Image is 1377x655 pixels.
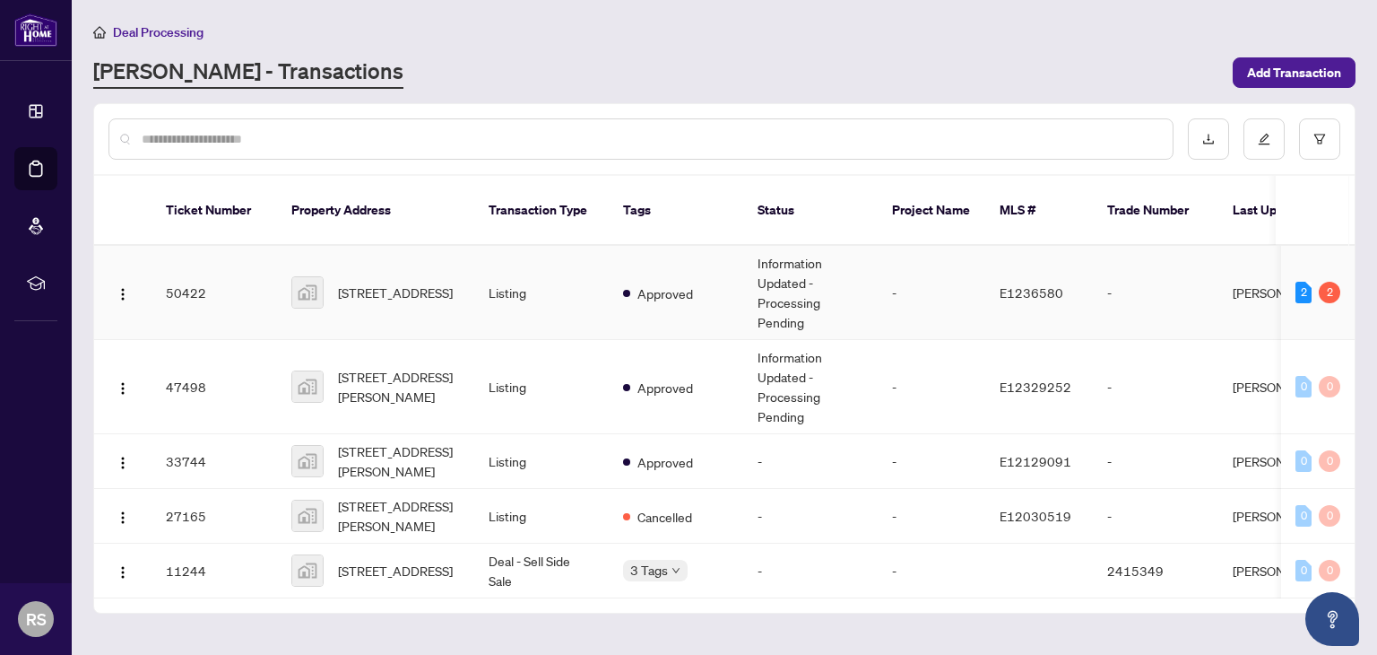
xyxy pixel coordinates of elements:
[743,176,878,246] th: Status
[338,367,460,406] span: [STREET_ADDRESS][PERSON_NAME]
[637,284,693,303] span: Approved
[1319,282,1340,303] div: 2
[743,544,878,598] td: -
[26,607,47,632] span: RS
[152,434,277,489] td: 33744
[93,26,106,39] span: home
[743,340,878,434] td: Information Updated - Processing Pending
[1295,450,1312,472] div: 0
[108,502,137,530] button: Logo
[1218,176,1353,246] th: Last Updated By
[1319,450,1340,472] div: 0
[292,446,323,476] img: thumbnail-img
[292,501,323,531] img: thumbnail-img
[108,372,137,401] button: Logo
[1243,118,1285,160] button: edit
[637,452,693,472] span: Approved
[637,378,693,397] span: Approved
[152,544,277,598] td: 11244
[878,246,985,340] td: -
[116,456,130,470] img: Logo
[671,566,680,575] span: down
[338,441,460,481] span: [STREET_ADDRESS][PERSON_NAME]
[878,434,985,489] td: -
[1319,376,1340,397] div: 0
[1295,376,1312,397] div: 0
[1218,544,1353,598] td: [PERSON_NAME]
[108,278,137,307] button: Logo
[878,544,985,598] td: -
[985,176,1093,246] th: MLS #
[1202,133,1215,145] span: download
[1000,379,1071,395] span: E12329252
[1218,434,1353,489] td: [PERSON_NAME]
[1000,508,1071,524] span: E12030519
[474,176,609,246] th: Transaction Type
[113,24,204,40] span: Deal Processing
[152,246,277,340] td: 50422
[292,371,323,402] img: thumbnail-img
[474,246,609,340] td: Listing
[474,544,609,598] td: Deal - Sell Side Sale
[1093,246,1218,340] td: -
[474,489,609,544] td: Listing
[1247,58,1341,87] span: Add Transaction
[1188,118,1229,160] button: download
[878,340,985,434] td: -
[108,556,137,585] button: Logo
[1258,133,1270,145] span: edit
[116,381,130,396] img: Logo
[338,283,453,302] span: [STREET_ADDRESS]
[878,489,985,544] td: -
[1313,133,1326,145] span: filter
[277,176,474,246] th: Property Address
[292,555,323,586] img: thumbnail-img
[292,277,323,308] img: thumbnail-img
[1295,282,1312,303] div: 2
[1305,592,1359,646] button: Open asap
[1093,434,1218,489] td: -
[1218,340,1353,434] td: [PERSON_NAME]
[1093,176,1218,246] th: Trade Number
[1295,560,1312,581] div: 0
[1319,505,1340,527] div: 0
[152,340,277,434] td: 47498
[743,489,878,544] td: -
[1218,489,1353,544] td: [PERSON_NAME]
[1295,505,1312,527] div: 0
[152,176,277,246] th: Ticket Number
[609,176,743,246] th: Tags
[743,246,878,340] td: Information Updated - Processing Pending
[338,561,453,581] span: [STREET_ADDRESS]
[474,340,609,434] td: Listing
[1319,560,1340,581] div: 0
[1299,118,1340,160] button: filter
[1093,544,1218,598] td: 2415349
[743,434,878,489] td: -
[1093,489,1218,544] td: -
[116,511,130,525] img: Logo
[338,496,460,536] span: [STREET_ADDRESS][PERSON_NAME]
[116,287,130,301] img: Logo
[1233,57,1355,88] button: Add Transaction
[93,57,403,89] a: [PERSON_NAME] - Transactions
[152,489,277,544] td: 27165
[1000,284,1063,301] span: E1236580
[108,447,137,476] button: Logo
[1093,340,1218,434] td: -
[1000,453,1071,469] span: E12129091
[878,176,985,246] th: Project Name
[637,507,692,527] span: Cancelled
[14,13,57,47] img: logo
[474,434,609,489] td: Listing
[1218,246,1353,340] td: [PERSON_NAME]
[630,560,668,581] span: 3 Tags
[116,565,130,580] img: Logo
